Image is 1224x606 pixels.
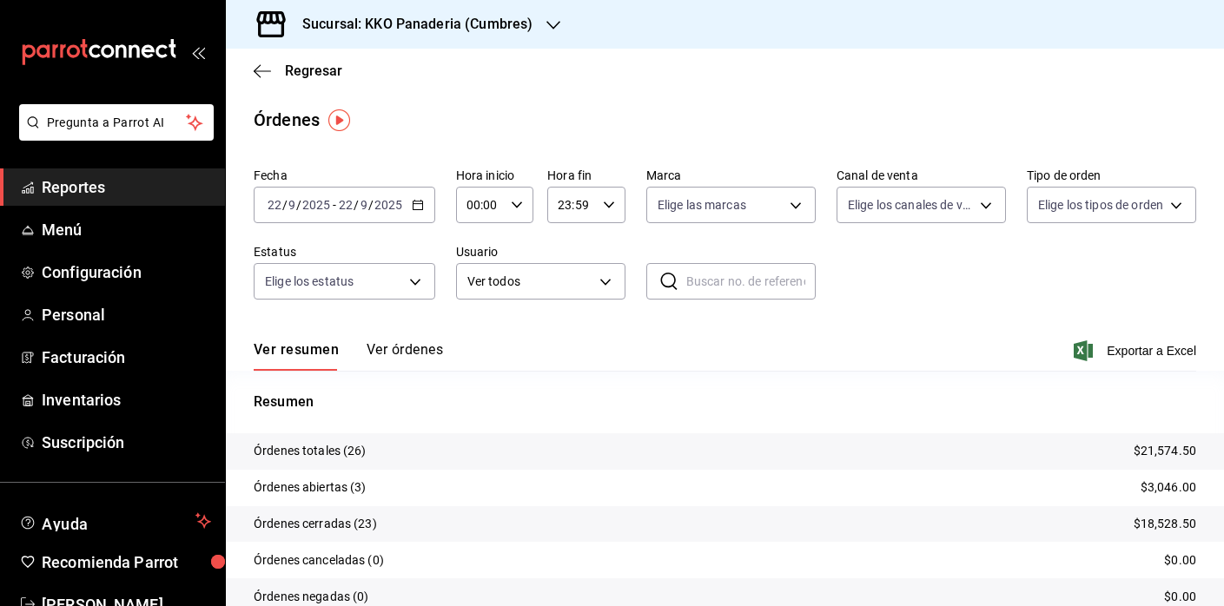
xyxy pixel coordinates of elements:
[42,218,211,241] span: Menú
[19,104,214,141] button: Pregunta a Parrot AI
[1077,340,1196,361] button: Exportar a Excel
[254,551,384,570] p: Órdenes canceladas (0)
[328,109,350,131] img: Tooltip marker
[547,169,625,181] label: Hora fin
[848,196,974,214] span: Elige los canales de venta
[42,388,211,412] span: Inventarios
[42,510,189,531] span: Ayuda
[354,198,359,212] span: /
[338,198,354,212] input: --
[296,198,301,212] span: /
[658,196,746,214] span: Elige las marcas
[1141,478,1196,497] p: $3,046.00
[42,431,211,454] span: Suscripción
[12,126,214,144] a: Pregunta a Parrot AI
[267,198,282,212] input: --
[1134,442,1196,460] p: $21,574.50
[1134,515,1196,533] p: $18,528.50
[646,169,816,181] label: Marca
[42,260,211,284] span: Configuración
[265,273,354,290] span: Elige los estatus
[42,303,211,326] span: Personal
[456,169,534,181] label: Hora inicio
[47,114,187,132] span: Pregunta a Parrot AI
[254,63,342,79] button: Regresar
[1164,551,1196,570] p: $0.00
[837,169,1006,181] label: Canal de venta
[254,442,367,460] p: Órdenes totales (26)
[254,515,377,533] p: Órdenes cerradas (23)
[1164,588,1196,606] p: $0.00
[1038,196,1163,214] span: Elige los tipos de orden
[1027,169,1196,181] label: Tipo de orden
[367,341,443,371] button: Ver órdenes
[686,264,816,299] input: Buscar no. de referencia
[254,392,1196,412] p: Resumen
[288,14,533,35] h3: Sucursal: KKO Panaderia (Cumbres)
[467,273,593,291] span: Ver todos
[42,550,211,574] span: Recomienda Parrot
[374,198,403,212] input: ----
[254,341,443,371] div: navigation tabs
[368,198,374,212] span: /
[288,198,296,212] input: --
[42,346,211,369] span: Facturación
[254,169,435,181] label: Fecha
[191,45,205,59] button: open_drawer_menu
[254,107,320,133] div: Órdenes
[456,246,625,258] label: Usuario
[285,63,342,79] span: Regresar
[282,198,288,212] span: /
[254,341,339,371] button: Ver resumen
[360,198,368,212] input: --
[333,198,336,212] span: -
[42,175,211,199] span: Reportes
[301,198,331,212] input: ----
[254,478,367,497] p: Órdenes abiertas (3)
[254,588,369,606] p: Órdenes negadas (0)
[254,246,435,258] label: Estatus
